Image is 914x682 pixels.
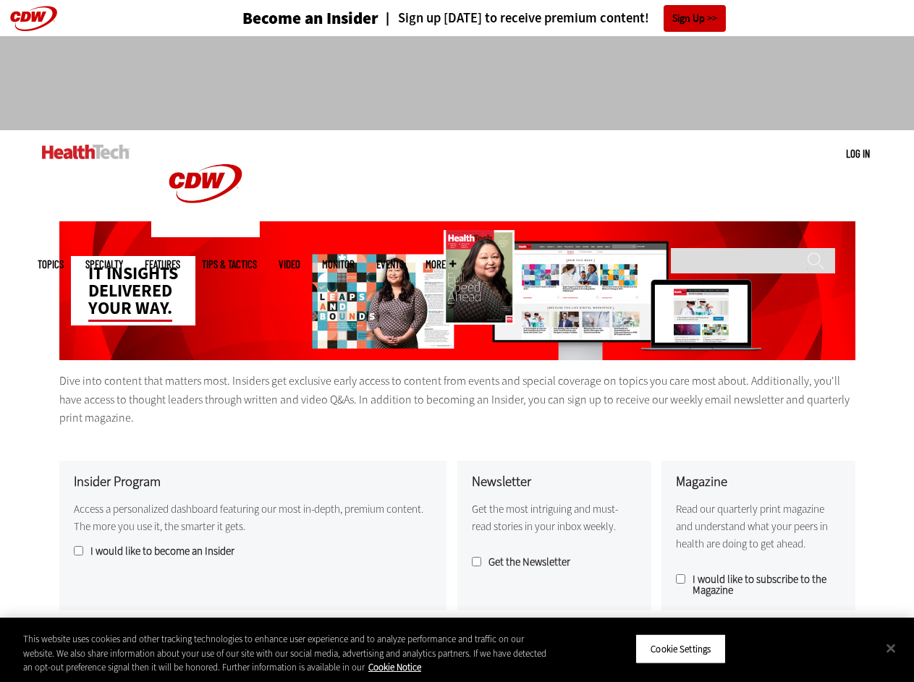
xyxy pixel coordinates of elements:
[378,12,649,25] a: Sign up [DATE] to receive premium content!
[42,145,130,159] img: Home
[472,500,637,535] p: Get the most intriguing and must-read stories in your inbox weekly.
[59,372,855,427] p: Dive into content that matters most. Insiders get exclusive early access to content from events a...
[472,475,637,489] h3: Newsletter
[145,259,180,270] a: Features
[23,632,549,675] div: This website uses cookies and other tracking technologies to enhance user experience and to analy...
[426,259,456,270] span: More
[875,632,907,664] button: Close
[676,574,841,596] label: I would like to subscribe to the Magazine
[368,661,421,673] a: More information about your privacy
[846,147,870,160] a: Log in
[376,259,404,270] a: Events
[202,259,257,270] a: Tips & Tactics
[85,259,123,270] span: Specialty
[151,130,260,237] img: Home
[151,226,260,241] a: CDW
[71,256,195,325] div: IT insights delivered
[188,10,378,27] a: Become an Insider
[322,259,355,270] a: MonITor
[846,146,870,161] div: User menu
[242,10,378,27] h3: Become an Insider
[88,297,172,322] span: your way.
[74,500,432,535] p: Access a personalized dashboard featuring our most in-depth, premium content. The more you use it...
[472,557,637,568] label: Get the Newsletter
[676,475,841,489] h3: Magazine
[38,259,64,270] span: Topics
[74,546,432,557] label: I would like to become an Insider
[74,475,432,489] h3: Insider Program
[194,51,721,116] iframe: advertisement
[676,500,841,553] p: Read our quarterly print magazine and understand what your peers in health are doing to get ahead.
[279,259,300,270] a: Video
[635,634,726,664] button: Cookie Settings
[664,5,726,32] a: Sign Up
